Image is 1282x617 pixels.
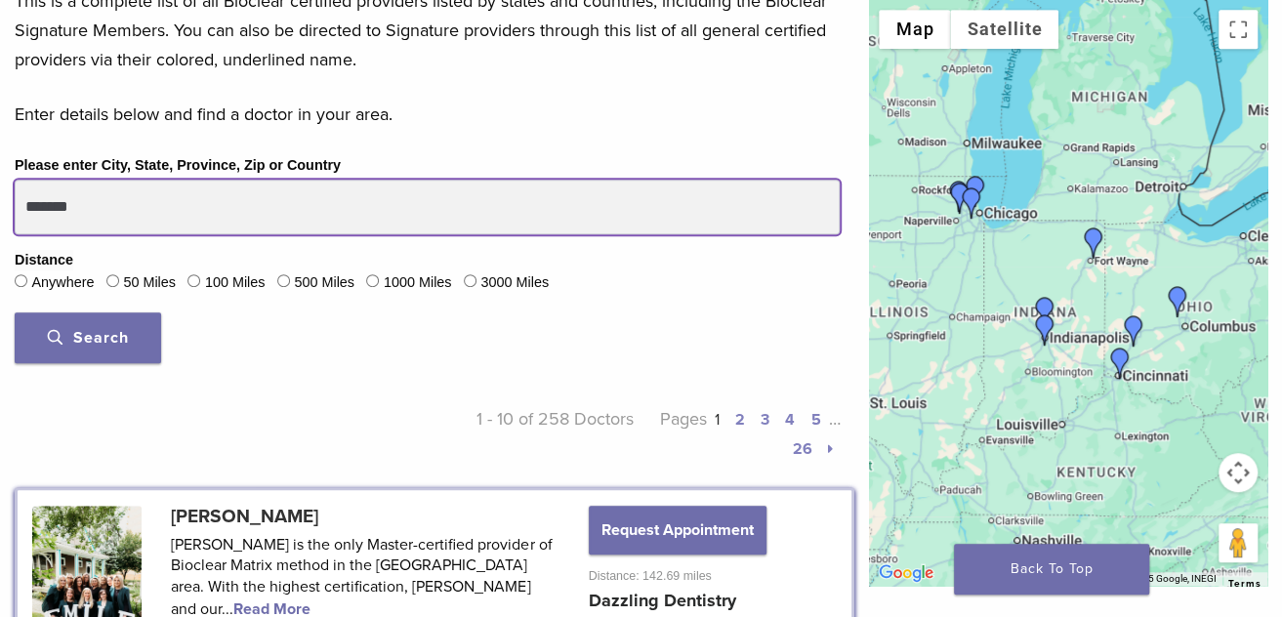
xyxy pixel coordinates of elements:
label: Anywhere [31,272,94,294]
button: Map camera controls [1219,453,1258,492]
a: 5 [810,410,820,430]
div: Dr. Alyssa Fisher [1078,227,1109,259]
a: 2 [735,410,745,430]
a: 3 [761,410,769,430]
div: Dr. Charise Petrelli [944,183,975,214]
a: 26 [792,439,811,459]
img: Google [874,560,938,586]
button: Show street map [879,10,950,49]
span: Search [48,328,129,348]
p: 1 - 10 of 258 Doctors [428,404,634,463]
div: Dr. Anna McGuire [1118,315,1149,347]
div: Dr. Angela Arlinghaus [1104,348,1136,379]
label: 100 Miles [205,272,266,294]
legend: Distance [15,250,73,271]
div: Dr. Jillian Samela [1029,314,1060,346]
label: Please enter City, State, Province, Zip or Country [15,155,341,177]
p: Enter details below and find a doctor in your area. [15,100,840,129]
label: 3000 Miles [480,272,549,294]
button: Request Appointment [589,506,766,555]
label: 1000 Miles [384,272,452,294]
button: Search [15,312,161,363]
label: 500 Miles [294,272,354,294]
a: 1 [715,410,720,430]
div: Dr. Jiyun Thompson [1029,297,1060,328]
button: Drag Pegman onto the map to open Street View [1219,523,1258,562]
a: Terms (opens in new tab) [1228,578,1261,590]
a: Back To Top [954,544,1149,595]
a: 4 [785,410,795,430]
a: Open this area in Google Maps (opens a new window) [874,560,938,586]
div: Dr. Margaret Radziszewski [956,187,987,219]
p: Pages [634,404,840,463]
div: Dr. Mansi Raina [960,176,991,207]
span: … [828,408,840,430]
label: 50 Miles [123,272,176,294]
div: Dr. Bhumika Patel [943,181,974,212]
div: LegacyFamilyDental [1162,286,1193,317]
button: Toggle fullscreen view [1219,10,1258,49]
button: Show satellite imagery [950,10,1058,49]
